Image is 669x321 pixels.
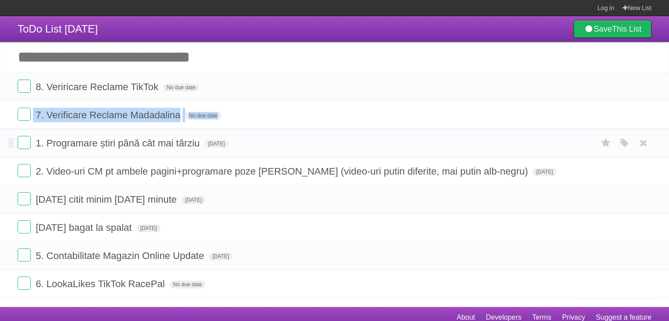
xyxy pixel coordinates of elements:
span: [DATE] [209,252,233,260]
label: Star task [598,136,614,150]
label: Done [18,192,31,205]
span: [DATE] [205,140,228,148]
span: [DATE] [182,196,205,204]
span: No due date [163,84,199,91]
span: 6. LookaLikes TikTok RacePal [36,278,167,289]
span: No due date [185,112,221,120]
b: This List [612,25,641,33]
span: [DATE] [533,168,556,176]
label: Done [18,80,31,93]
a: SaveThis List [574,20,651,38]
span: [DATE] [137,224,161,232]
label: Done [18,277,31,290]
span: [DATE] bagat la spalat [36,222,134,233]
label: Done [18,136,31,149]
label: Done [18,220,31,233]
label: Done [18,108,31,121]
span: ToDo List [DATE] [18,23,98,35]
span: 1. Programare știri până cât mai târziu [36,138,202,149]
label: Done [18,248,31,262]
span: 2. Video-uri CM pt ambele pagini+programare poze [PERSON_NAME] (video-uri putin diferite, mai put... [36,166,530,177]
span: 7. Verificare Reclame Madadalina [36,109,183,120]
span: 5. Contabilitate Magazin Online Update [36,250,206,261]
label: Done [18,164,31,177]
span: [DATE] citit minim [DATE] minute [36,194,179,205]
span: No due date [170,281,205,288]
span: 8. Veriricare Reclame TikTok [36,81,161,92]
